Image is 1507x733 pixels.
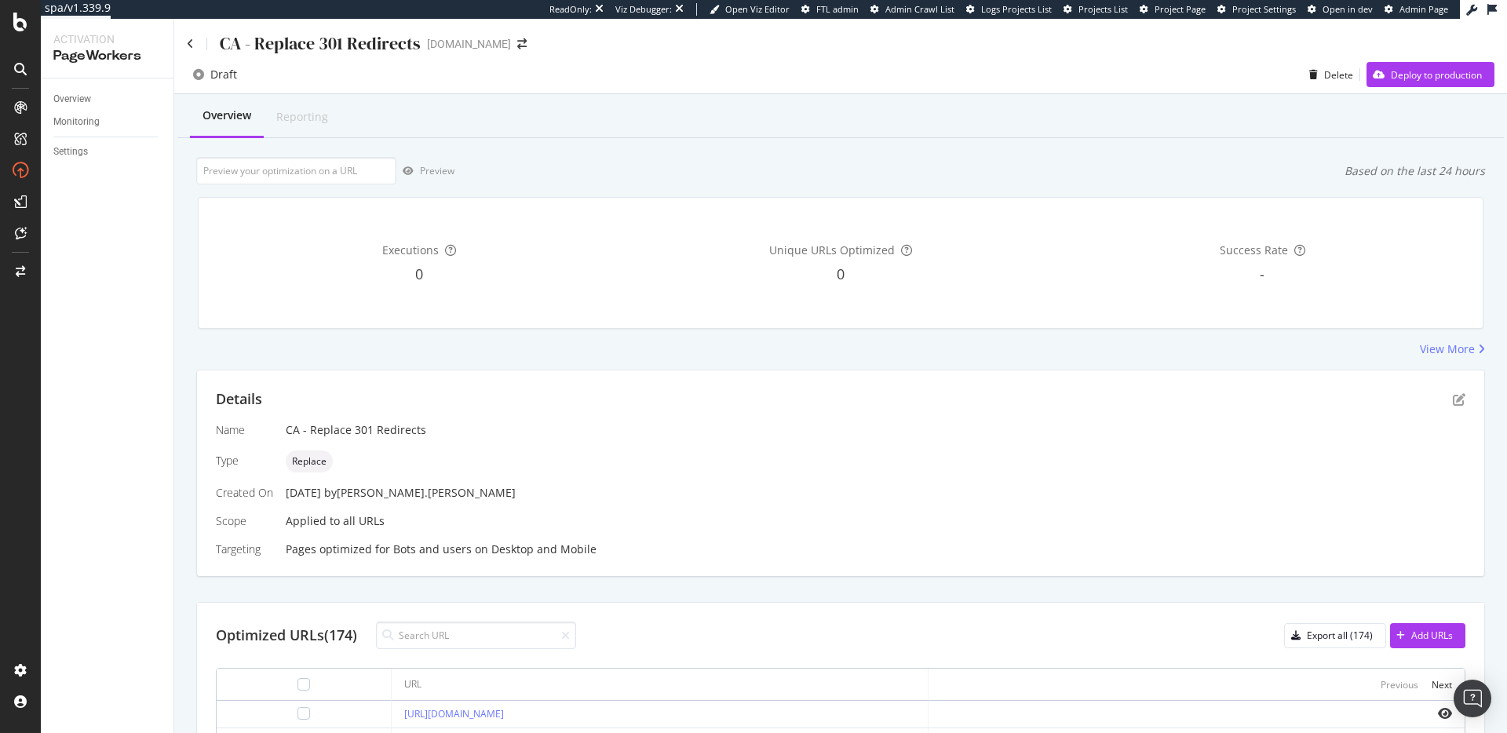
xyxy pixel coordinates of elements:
a: View More [1420,341,1485,357]
div: Type [216,453,273,469]
div: Open Intercom Messenger [1454,680,1491,717]
button: Preview [396,159,454,184]
div: [DATE] [286,485,1465,501]
button: Export all (174) [1284,623,1386,648]
div: Deploy to production [1391,68,1482,82]
div: Settings [53,144,88,160]
a: FTL admin [801,3,859,16]
div: [DOMAIN_NAME] [427,36,511,52]
button: Deploy to production [1367,62,1494,87]
div: Based on the last 24 hours [1345,163,1485,179]
span: - [1260,264,1264,283]
div: Reporting [276,109,328,125]
div: Export all (174) [1307,629,1373,642]
div: Created On [216,485,273,501]
span: 0 [837,264,845,283]
i: eye [1438,707,1452,720]
div: Scope [216,513,273,529]
span: Admin Crawl List [885,3,954,15]
div: Overview [203,108,251,123]
span: Project Page [1155,3,1206,15]
div: arrow-right-arrow-left [517,38,527,49]
button: Next [1432,675,1452,694]
span: Logs Projects List [981,3,1052,15]
div: Desktop and Mobile [491,542,597,557]
div: URL [404,677,421,691]
div: pen-to-square [1453,393,1465,406]
div: Pages optimized for on [286,542,1465,557]
div: Applied to all URLs [216,422,1465,557]
span: Unique URLs Optimized [769,243,895,257]
span: Success Rate [1220,243,1288,257]
a: Project Page [1140,3,1206,16]
div: Name [216,422,273,438]
div: View More [1420,341,1475,357]
span: Admin Page [1399,3,1448,15]
span: 0 [415,264,423,283]
input: Preview your optimization on a URL [196,157,396,184]
a: Admin Crawl List [870,3,954,16]
span: Project Settings [1232,3,1296,15]
button: Previous [1381,675,1418,694]
button: Delete [1303,62,1353,87]
div: Add URLs [1411,629,1453,642]
div: Overview [53,91,91,108]
div: Optimized URLs (174) [216,625,357,646]
a: Admin Page [1385,3,1448,16]
button: Add URLs [1390,623,1465,648]
span: Open Viz Editor [725,3,790,15]
div: ReadOnly: [549,3,592,16]
div: neutral label [286,450,333,472]
div: Viz Debugger: [615,3,672,16]
div: Delete [1324,68,1353,82]
div: Next [1432,678,1452,691]
a: Open in dev [1308,3,1373,16]
div: Activation [53,31,161,47]
div: CA - Replace 301 Redirects [286,422,1465,438]
a: Project Settings [1217,3,1296,16]
span: Projects List [1078,3,1128,15]
a: Settings [53,144,162,160]
a: Projects List [1064,3,1128,16]
span: Open in dev [1323,3,1373,15]
a: Monitoring [53,114,162,130]
input: Search URL [376,622,576,649]
span: Replace [292,457,327,466]
a: Overview [53,91,162,108]
div: CA - Replace 301 Redirects [220,31,421,56]
div: Monitoring [53,114,100,130]
div: by [PERSON_NAME].[PERSON_NAME] [324,485,516,501]
div: Previous [1381,678,1418,691]
a: Open Viz Editor [710,3,790,16]
a: Click to go back [187,38,194,49]
div: Draft [210,67,237,82]
div: Targeting [216,542,273,557]
span: Executions [382,243,439,257]
a: [URL][DOMAIN_NAME] [404,707,504,720]
div: Bots and users [393,542,472,557]
div: Preview [420,164,454,177]
span: FTL admin [816,3,859,15]
div: Details [216,389,262,410]
div: PageWorkers [53,47,161,65]
a: Logs Projects List [966,3,1052,16]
